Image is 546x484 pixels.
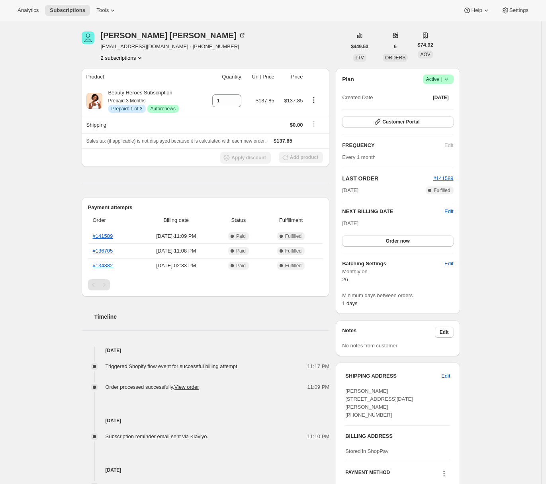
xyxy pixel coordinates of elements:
th: Price [277,68,305,86]
h4: [DATE] [82,417,330,425]
button: Edit [440,257,458,270]
h4: [DATE] [82,347,330,355]
a: #136705 [93,248,113,254]
span: Customer Portal [382,119,419,125]
span: 26 [342,276,348,282]
span: No notes from customer [342,343,397,349]
span: Tools [96,7,109,14]
th: Shipping [82,116,203,133]
span: $137.85 [284,98,303,104]
span: $137.85 [256,98,274,104]
span: [DATE] [342,220,358,226]
h6: Batching Settings [342,260,444,268]
span: [DATE] [433,94,449,101]
nav: Pagination [88,279,323,290]
button: 6 [389,41,401,52]
button: Analytics [13,5,43,16]
span: Help [471,7,482,14]
span: 11:09 PM [307,383,330,391]
span: 11:10 PM [307,433,330,441]
h3: BILLING ADDRESS [345,432,450,440]
span: Prepaid: 1 of 3 [112,106,143,112]
th: Quantity [203,68,244,86]
h2: Plan [342,75,354,83]
span: [DATE] · 11:09 PM [139,232,214,240]
span: Paid [236,263,246,269]
span: LTV [356,55,364,61]
span: #141589 [433,175,454,181]
span: Minimum days between orders [342,292,453,300]
h2: LAST ORDER [342,174,433,182]
span: Edit [444,260,453,268]
span: Subscriptions [50,7,85,14]
span: Fulfilled [285,233,301,239]
h2: Payment attempts [88,204,323,212]
span: Every 1 month [342,154,376,160]
span: Edit [441,372,450,380]
button: Edit [436,370,455,382]
h3: Notes [342,327,435,338]
span: Paid [236,233,246,239]
span: Billing date [139,216,214,224]
span: Order now [386,238,410,244]
h2: NEXT BILLING DATE [342,208,444,216]
th: Product [82,68,203,86]
span: 1 days [342,300,357,306]
span: Triggered Shopify flow event for successful billing attempt. [106,363,239,369]
th: Unit Price [244,68,277,86]
a: View order [174,384,199,390]
span: | [441,76,442,82]
span: Fulfilled [434,187,450,194]
button: Customer Portal [342,116,453,127]
span: Sales tax (if applicable) is not displayed because it is calculated with each new order. [86,138,266,144]
button: [DATE] [428,92,454,103]
h4: [DATE] [82,466,330,474]
span: Edit [440,329,449,335]
span: [EMAIL_ADDRESS][DOMAIN_NAME] · [PHONE_NUMBER] [101,43,246,51]
span: MONICA MENDOZA [82,31,94,44]
button: Order now [342,235,453,247]
span: [PERSON_NAME] [STREET_ADDRESS][DATE][PERSON_NAME] [PHONE_NUMBER] [345,388,413,418]
h3: PAYMENT METHOD [345,469,390,480]
span: Status [218,216,259,224]
span: Order processed successfully. [106,384,199,390]
span: Stored in ShopPay [345,448,388,454]
th: Order [88,212,137,229]
div: [PERSON_NAME] [PERSON_NAME] [101,31,246,39]
button: $449.53 [346,41,373,52]
button: Product actions [101,54,144,62]
span: Settings [509,7,528,14]
span: $137.85 [274,138,292,144]
button: Settings [497,5,533,16]
span: Active [426,75,450,83]
button: Help [458,5,495,16]
div: Beauty Heroes Subscription [102,89,179,113]
h3: SHIPPING ADDRESS [345,372,441,380]
button: Subscriptions [45,5,90,16]
span: $0.00 [290,122,303,128]
span: $449.53 [351,43,368,50]
span: [DATE] · 02:33 PM [139,262,214,270]
span: ORDERS [385,55,405,61]
button: Edit [444,208,453,216]
img: product img [86,93,102,109]
span: Fulfilled [285,248,301,254]
span: Monthly on [342,268,453,276]
button: Tools [92,5,121,16]
span: 11:17 PM [307,363,330,370]
span: [DATE] · 11:08 PM [139,247,214,255]
button: Product actions [307,96,320,104]
button: Shipping actions [307,120,320,128]
span: AOV [420,52,430,57]
span: Subscription reminder email sent via Klaviyo. [106,433,209,439]
span: Fulfilled [285,263,301,269]
h2: Timeline [94,313,330,321]
span: $74.92 [417,41,433,49]
small: Prepaid 3 Months [108,98,146,104]
span: Fulfillment [264,216,318,224]
h2: FREQUENCY [342,141,444,149]
span: 6 [394,43,397,50]
a: #134382 [93,263,113,268]
span: Paid [236,248,246,254]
